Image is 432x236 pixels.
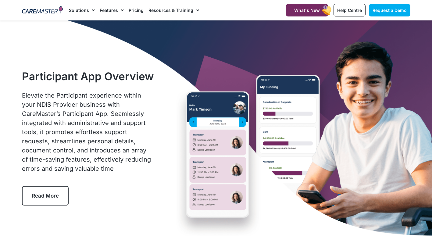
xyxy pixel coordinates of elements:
span: Help Centre [337,8,362,13]
a: Read More [22,186,69,206]
span: Elevate the Participant experience within your NDIS Provider business with CareMaster’s Participa... [22,92,151,172]
span: What's New [294,8,320,13]
a: Help Centre [334,4,366,16]
a: Request a Demo [369,4,410,16]
img: CareMaster Logo [22,6,63,15]
h1: Participant App Overview [22,70,154,83]
a: What's New [286,4,328,16]
span: Read More [32,193,59,199]
span: Request a Demo [373,8,407,13]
